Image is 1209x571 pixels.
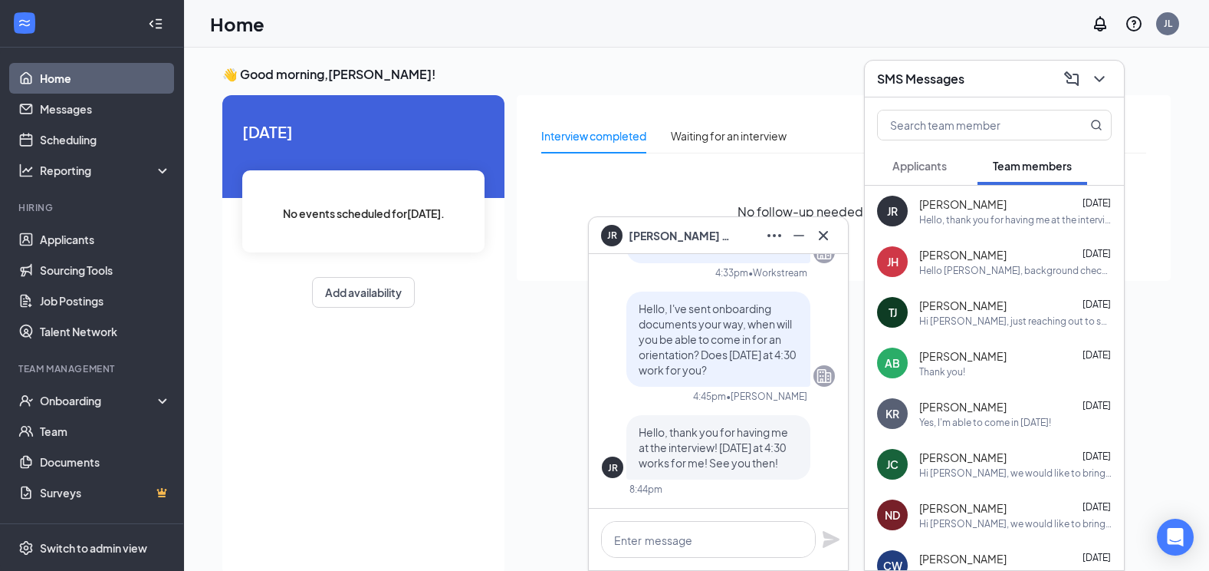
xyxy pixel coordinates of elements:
[40,285,171,316] a: Job Postings
[40,63,171,94] a: Home
[919,365,965,378] div: Thank you!
[919,196,1007,212] span: [PERSON_NAME]
[1083,451,1111,462] span: [DATE]
[726,390,807,403] span: • [PERSON_NAME]
[18,362,168,375] div: Team Management
[1063,70,1081,88] svg: ComposeMessage
[1125,15,1143,33] svg: QuestionInfo
[40,416,171,447] a: Team
[765,226,784,245] svg: Ellipses
[222,66,1171,83] h3: 👋 Good morning, [PERSON_NAME] !
[919,315,1112,328] div: Hi [PERSON_NAME], just reaching out to see if you were still interested in the job here. We tried...
[1083,248,1111,259] span: [DATE]
[40,163,172,178] div: Reporting
[541,127,646,144] div: Interview completed
[40,316,171,347] a: Talent Network
[18,201,168,214] div: Hiring
[787,223,811,248] button: Minimize
[919,264,1112,277] div: Hello [PERSON_NAME], background check went through all good, now I would like to set up an orient...
[762,223,787,248] button: Ellipses
[40,224,171,255] a: Applicants
[1157,519,1194,556] div: Open Intercom Messenger
[1164,17,1172,30] div: JL
[671,127,787,144] div: Waiting for an interview
[40,540,147,556] div: Switch to admin view
[639,425,788,470] span: Hello, thank you for having me at the interview! [DATE] at 4:30 works for me! See you then!
[1060,67,1084,91] button: ComposeMessage
[629,483,662,496] div: 8:44pm
[919,298,1007,313] span: [PERSON_NAME]
[629,227,736,244] span: [PERSON_NAME] Riquelme
[919,467,1112,480] div: Hi [PERSON_NAME], we would like to bring you in for an orientation. Does any time this weekend in...
[608,461,618,474] div: JR
[878,111,1060,140] input: Search team member
[877,71,964,87] h3: SMS Messages
[885,355,900,371] div: AB
[1090,70,1109,88] svg: ChevronDown
[993,159,1072,173] span: Team members
[748,266,807,279] span: • Workstream
[312,277,415,308] button: Add availability
[18,540,34,556] svg: Settings
[815,367,833,385] svg: Company
[1083,501,1111,513] span: [DATE]
[919,213,1112,226] div: Hello, thank you for having me at the interview! [DATE] at 4:30 works for me! See you then!
[919,416,1051,429] div: Yes, I'm able to come in [DATE]!
[822,530,840,549] svg: Plane
[1090,119,1102,131] svg: MagnifyingGlass
[892,159,947,173] span: Applicants
[1083,299,1111,310] span: [DATE]
[919,348,1007,364] span: [PERSON_NAME]
[1087,67,1112,91] button: ChevronDown
[738,202,951,221] span: No follow-up needed at the moment
[1083,400,1111,411] span: [DATE]
[919,500,1007,516] span: [PERSON_NAME]
[40,94,171,124] a: Messages
[814,226,833,245] svg: Cross
[40,393,158,408] div: Onboarding
[1083,552,1111,563] span: [DATE]
[919,551,1007,566] span: [PERSON_NAME]
[1083,349,1111,361] span: [DATE]
[40,447,171,477] a: Documents
[693,390,726,403] div: 4:45pm
[40,255,171,285] a: Sourcing Tools
[1091,15,1109,33] svg: Notifications
[886,457,899,472] div: JC
[242,120,485,144] span: [DATE]
[715,266,748,279] div: 4:33pm
[283,205,445,222] span: No events scheduled for [DATE] .
[919,450,1007,465] span: [PERSON_NAME]
[148,16,163,31] svg: Collapse
[790,226,808,245] svg: Minimize
[18,393,34,408] svg: UserCheck
[885,406,899,421] div: KR
[919,247,1007,262] span: [PERSON_NAME]
[210,11,264,37] h1: Home
[885,507,900,523] div: ND
[919,517,1112,530] div: Hi [PERSON_NAME], we would like to bring you in for an orientation. Does any time this weekend in...
[17,15,32,31] svg: WorkstreamLogo
[887,254,899,269] div: JH
[18,163,34,178] svg: Analysis
[1083,197,1111,209] span: [DATE]
[889,305,897,320] div: TJ
[639,302,796,377] span: Hello, I've sent onboarding documents your way, when will you be able to come in for an orientati...
[811,223,836,248] button: Cross
[40,124,171,155] a: Scheduling
[919,399,1007,414] span: [PERSON_NAME]
[887,203,898,219] div: JR
[40,477,171,508] a: SurveysCrown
